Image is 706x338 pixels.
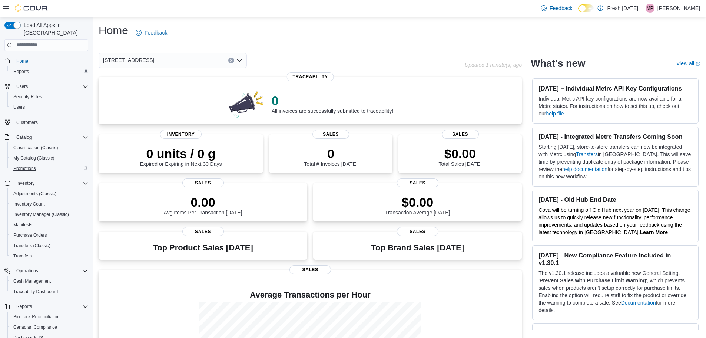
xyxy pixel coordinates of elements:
span: Adjustments (Classic) [13,191,56,197]
strong: Prevent Sales with Purchase Limit Warning [540,278,646,283]
button: Manifests [7,220,91,230]
button: Operations [1,266,91,276]
span: Reports [13,69,29,75]
button: Inventory [13,179,37,188]
a: Home [13,57,31,66]
span: Inventory [160,130,202,139]
span: Classification (Classic) [13,145,58,151]
a: Promotions [10,164,39,173]
span: [STREET_ADDRESS] [103,56,154,65]
button: Promotions [7,163,91,174]
div: Michelle Price [646,4,654,13]
span: Manifests [10,220,88,229]
a: Transfers [576,151,598,157]
h3: Top Product Sales [DATE] [153,243,253,252]
span: Purchase Orders [10,231,88,240]
p: 0 [272,93,393,108]
button: Transfers [7,251,91,261]
h2: What's new [531,58,585,69]
span: Home [13,56,88,66]
span: Purchase Orders [13,232,47,238]
span: Reports [16,303,32,309]
p: [PERSON_NAME] [657,4,700,13]
button: Reports [13,302,35,311]
button: Reports [1,301,91,312]
a: Cash Management [10,277,54,286]
span: Cash Management [10,277,88,286]
button: Users [7,102,91,112]
span: Traceabilty Dashboard [13,289,58,295]
span: Users [10,103,88,112]
span: Transfers (Classic) [10,241,88,250]
h3: Top Brand Sales [DATE] [371,243,464,252]
span: Canadian Compliance [10,323,88,332]
span: Users [16,83,28,89]
span: Promotions [10,164,88,173]
span: Feedback [145,29,167,36]
button: Cash Management [7,276,91,286]
h4: Average Transactions per Hour [105,291,516,299]
button: Security Roles [7,92,91,102]
p: Individual Metrc API key configurations are now available for all Metrc states. For instructions ... [538,95,692,117]
span: Transfers (Classic) [13,243,50,249]
p: | [641,4,643,13]
a: Inventory Count [10,200,48,209]
img: Cova [15,4,48,12]
p: 0 units / 0 g [140,146,222,161]
button: My Catalog (Classic) [7,153,91,163]
p: $0.00 [438,146,481,161]
span: Sales [312,130,349,139]
span: Canadian Compliance [13,324,57,330]
div: Expired or Expiring in Next 30 Days [140,146,222,167]
a: View allExternal link [676,60,700,66]
h3: [DATE] - Old Hub End Date [538,196,692,203]
div: Transaction Average [DATE] [385,195,450,216]
span: MP [647,4,653,13]
span: Feedback [550,4,572,12]
span: Reports [13,302,88,311]
div: Total Sales [DATE] [438,146,481,167]
h3: [DATE] - New Compliance Feature Included in v1.30.1 [538,252,692,266]
button: Classification (Classic) [7,142,91,153]
span: Sales [182,227,224,236]
button: Home [1,56,91,66]
span: Security Roles [13,94,42,100]
svg: External link [696,62,700,66]
span: Sales [182,178,224,187]
a: My Catalog (Classic) [10,154,57,163]
span: BioTrack Reconciliation [13,314,60,320]
a: help file [546,111,564,117]
span: Promotions [13,165,36,171]
button: Inventory Count [7,199,91,209]
span: Catalog [13,133,88,142]
button: Open list of options [236,58,242,63]
a: Learn More [640,229,668,235]
span: Sales [442,130,479,139]
button: Inventory [1,178,91,188]
button: Users [13,82,31,91]
img: 0 [227,89,266,118]
span: Traceability [287,72,334,81]
span: Users [13,82,88,91]
span: Security Roles [10,92,88,101]
span: Inventory Manager (Classic) [10,210,88,219]
button: Users [1,81,91,92]
input: Dark Mode [578,4,594,12]
p: 0.00 [164,195,242,210]
div: Avg Items Per Transaction [DATE] [164,195,242,216]
a: Reports [10,67,32,76]
a: Customers [13,118,41,127]
span: Inventory [13,179,88,188]
span: Dark Mode [578,12,579,13]
span: Cash Management [13,278,51,284]
button: Inventory Manager (Classic) [7,209,91,220]
h3: [DATE] – Individual Metrc API Key Configurations [538,85,692,92]
button: BioTrack Reconciliation [7,312,91,322]
p: Starting [DATE], store-to-store transfers can now be integrated with Metrc using in [GEOGRAPHIC_D... [538,143,692,180]
a: Documentation [621,300,656,306]
span: Cova will be turning off Old Hub next year on [DATE]. This change allows us to quickly release ne... [538,207,690,235]
button: Adjustments (Classic) [7,188,91,199]
button: Transfers (Classic) [7,240,91,251]
span: Traceabilty Dashboard [10,287,88,296]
